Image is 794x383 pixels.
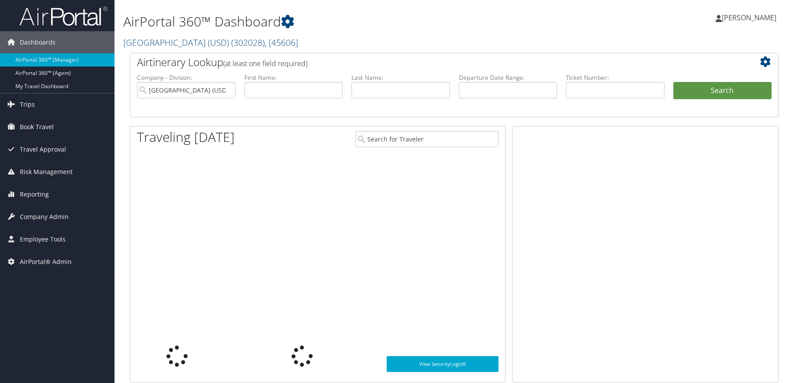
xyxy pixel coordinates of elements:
[137,73,236,82] label: Company - Division:
[20,31,55,53] span: Dashboards
[123,37,298,48] a: [GEOGRAPHIC_DATA] (USD)
[566,73,665,82] label: Ticket Number:
[20,161,73,183] span: Risk Management
[20,251,72,273] span: AirPortal® Admin
[20,183,49,205] span: Reporting
[244,73,343,82] label: First Name:
[351,73,450,82] label: Last Name:
[20,228,66,250] span: Employee Tools
[137,128,235,146] h1: Traveling [DATE]
[20,206,69,228] span: Company Admin
[231,37,265,48] span: ( 302028 )
[223,59,307,68] span: (at least one field required)
[265,37,298,48] span: , [ 45606 ]
[20,138,66,160] span: Travel Approval
[137,55,717,70] h2: Airtinerary Lookup
[459,73,558,82] label: Departure Date Range:
[355,131,499,147] input: Search for Traveler
[20,93,35,115] span: Trips
[716,4,785,31] a: [PERSON_NAME]
[722,13,776,22] span: [PERSON_NAME]
[19,6,107,26] img: airportal-logo.png
[673,82,772,100] button: Search
[123,12,565,31] h1: AirPortal 360™ Dashboard
[20,116,54,138] span: Book Travel
[387,356,499,372] a: View SecurityLogic®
